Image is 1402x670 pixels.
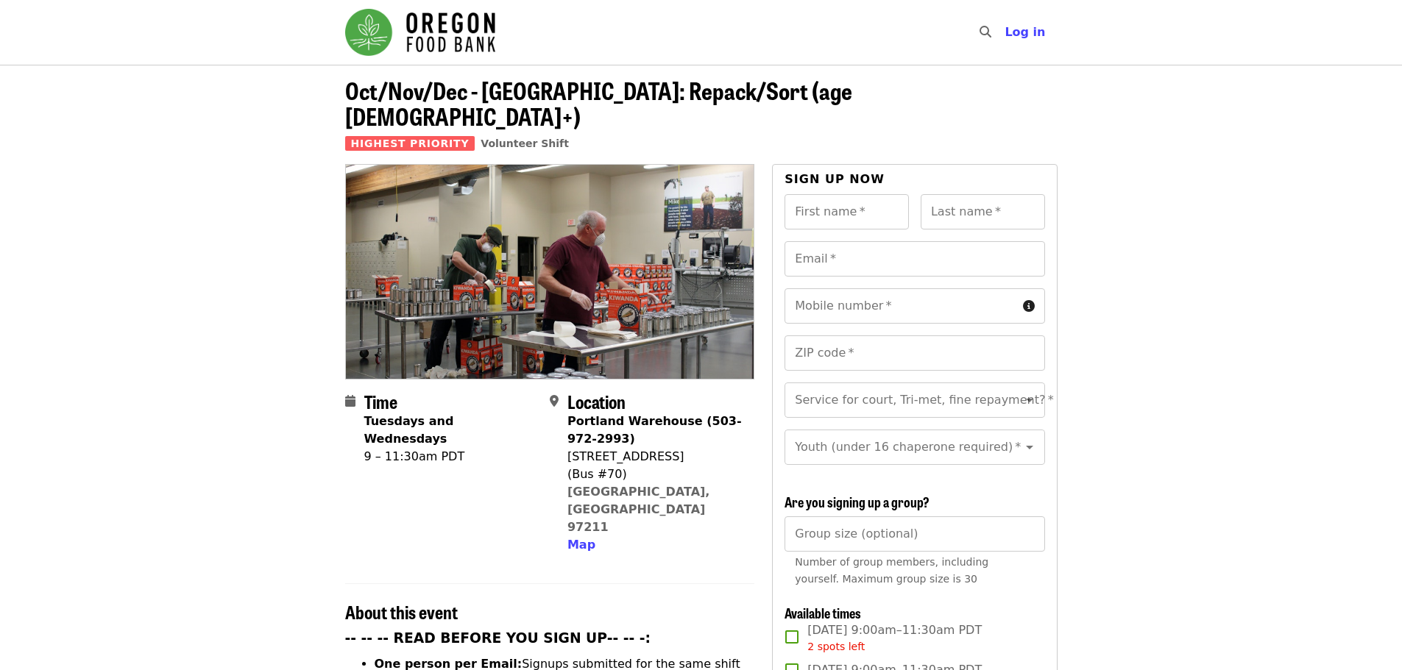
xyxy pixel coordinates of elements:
[481,138,569,149] a: Volunteer Shift
[1005,25,1045,39] span: Log in
[345,73,852,133] span: Oct/Nov/Dec - [GEOGRAPHIC_DATA]: Repack/Sort (age [DEMOGRAPHIC_DATA]+)
[567,448,743,466] div: [STREET_ADDRESS]
[345,136,475,151] span: Highest Priority
[921,194,1045,229] input: Last name
[567,414,742,446] strong: Portland Warehouse (503-972-2993)
[345,394,355,408] i: calendar icon
[364,448,538,466] div: 9 – 11:30am PDT
[567,466,743,483] div: (Bus #70)
[567,388,626,414] span: Location
[1000,15,1012,50] input: Search
[785,492,930,511] span: Are you signing up a group?
[785,288,1016,324] input: Mobile number
[1019,390,1040,410] button: Open
[785,172,885,186] span: Sign up now
[785,194,909,229] input: First name
[795,556,988,585] span: Number of group members, including yourself. Maximum group size is 30
[567,536,595,554] button: Map
[785,335,1044,371] input: ZIP code
[364,388,397,414] span: Time
[980,25,991,39] i: search icon
[807,641,865,652] span: 2 spots left
[785,516,1044,552] input: [object Object]
[567,538,595,552] span: Map
[345,599,458,624] span: About this event
[993,18,1057,47] button: Log in
[807,621,982,655] span: [DATE] 9:00am–11:30am PDT
[1023,299,1035,313] i: circle-info icon
[364,414,454,446] strong: Tuesdays and Wednesdays
[1019,437,1040,457] button: Open
[567,485,710,534] a: [GEOGRAPHIC_DATA], [GEOGRAPHIC_DATA] 97211
[785,603,861,622] span: Available times
[345,9,495,56] img: Oregon Food Bank - Home
[785,241,1044,277] input: Email
[346,165,754,378] img: Oct/Nov/Dec - Portland: Repack/Sort (age 16+) organized by Oregon Food Bank
[345,630,651,646] strong: -- -- -- READ BEFORE YOU SIGN UP-- -- -:
[550,394,559,408] i: map-marker-alt icon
